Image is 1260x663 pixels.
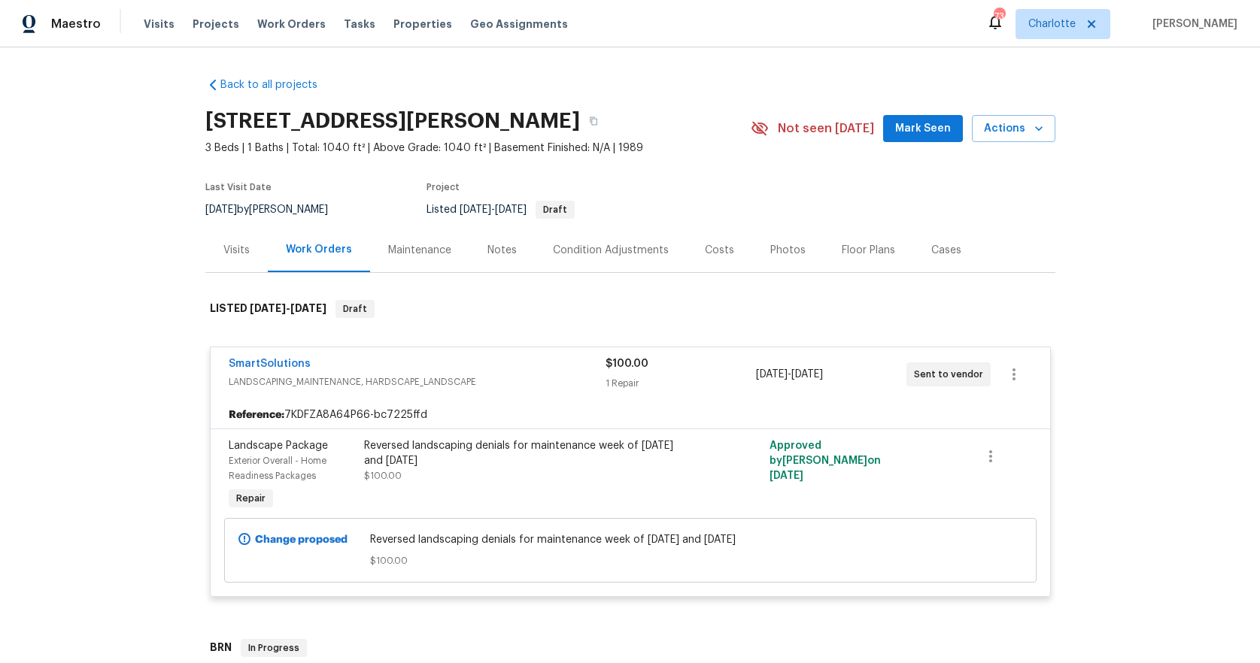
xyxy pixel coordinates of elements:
span: Tasks [344,19,375,29]
span: Projects [193,17,239,32]
span: Reversed landscaping denials for maintenance week of [DATE] and [DATE] [370,532,890,547]
span: - [250,303,326,313]
span: Maestro [51,17,101,32]
span: Work Orders [257,17,326,32]
span: Visits [144,17,175,32]
h6: BRN [210,639,232,657]
b: Change proposed [255,534,348,545]
div: Notes [487,243,517,258]
span: [DATE] [756,369,788,380]
span: [DATE] [205,204,237,215]
div: Floor Plans [842,243,895,258]
div: 7KDFZA8A64P66-bc7225ffd [211,401,1050,428]
a: Back to all projects [205,77,350,92]
a: SmartSolutions [229,359,311,369]
span: Draft [537,205,573,214]
span: - [460,204,527,215]
div: Reversed landscaping denials for maintenance week of [DATE] and [DATE] [364,438,694,468]
div: Costs [705,243,734,258]
span: [DATE] [250,303,286,313]
span: - [756,367,823,382]
div: Maintenance [388,243,451,258]
span: [DATE] [791,369,823,380]
div: Condition Adjustments [553,243,669,258]
span: Not seen [DATE] [778,121,874,136]
span: Approved by [PERSON_NAME] on [770,440,881,481]
span: [DATE] [460,204,491,215]
span: Charlotte [1028,17,1076,32]
span: Geo Assignments [470,17,568,32]
span: $100.00 [606,359,648,369]
div: 73 [994,9,1004,24]
span: Repair [230,491,272,506]
span: [PERSON_NAME] [1146,17,1237,32]
button: Actions [972,115,1055,143]
span: LANDSCAPING_MAINTENANCE, HARDSCAPE_LANDSCAPE [229,374,606,389]
span: $100.00 [370,553,890,568]
div: by [PERSON_NAME] [205,201,346,219]
span: Listed [427,204,575,215]
span: Actions [984,120,1043,138]
span: Mark Seen [895,120,951,138]
div: 1 Repair [606,376,756,391]
button: Mark Seen [883,115,963,143]
div: Visits [223,243,250,258]
span: [DATE] [770,471,803,481]
span: Landscape Package [229,440,328,451]
div: Cases [931,243,961,258]
div: LISTED [DATE]-[DATE]Draft [205,285,1055,333]
span: Last Visit Date [205,183,272,192]
button: Copy Address [580,107,607,135]
span: 3 Beds | 1 Baths | Total: 1040 ft² | Above Grade: 1040 ft² | Basement Finished: N/A | 1989 [205,141,751,156]
div: Work Orders [286,242,352,257]
span: Properties [393,17,452,32]
h6: LISTED [210,300,326,318]
span: Sent to vendor [914,367,989,382]
span: [DATE] [495,204,527,215]
span: Exterior Overall - Home Readiness Packages [229,456,326,480]
b: Reference: [229,407,284,422]
span: [DATE] [290,303,326,313]
span: $100.00 [364,471,402,480]
span: Draft [337,301,373,316]
h2: [STREET_ADDRESS][PERSON_NAME] [205,114,580,129]
span: Project [427,183,460,192]
div: Photos [770,243,806,258]
span: In Progress [242,640,305,655]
